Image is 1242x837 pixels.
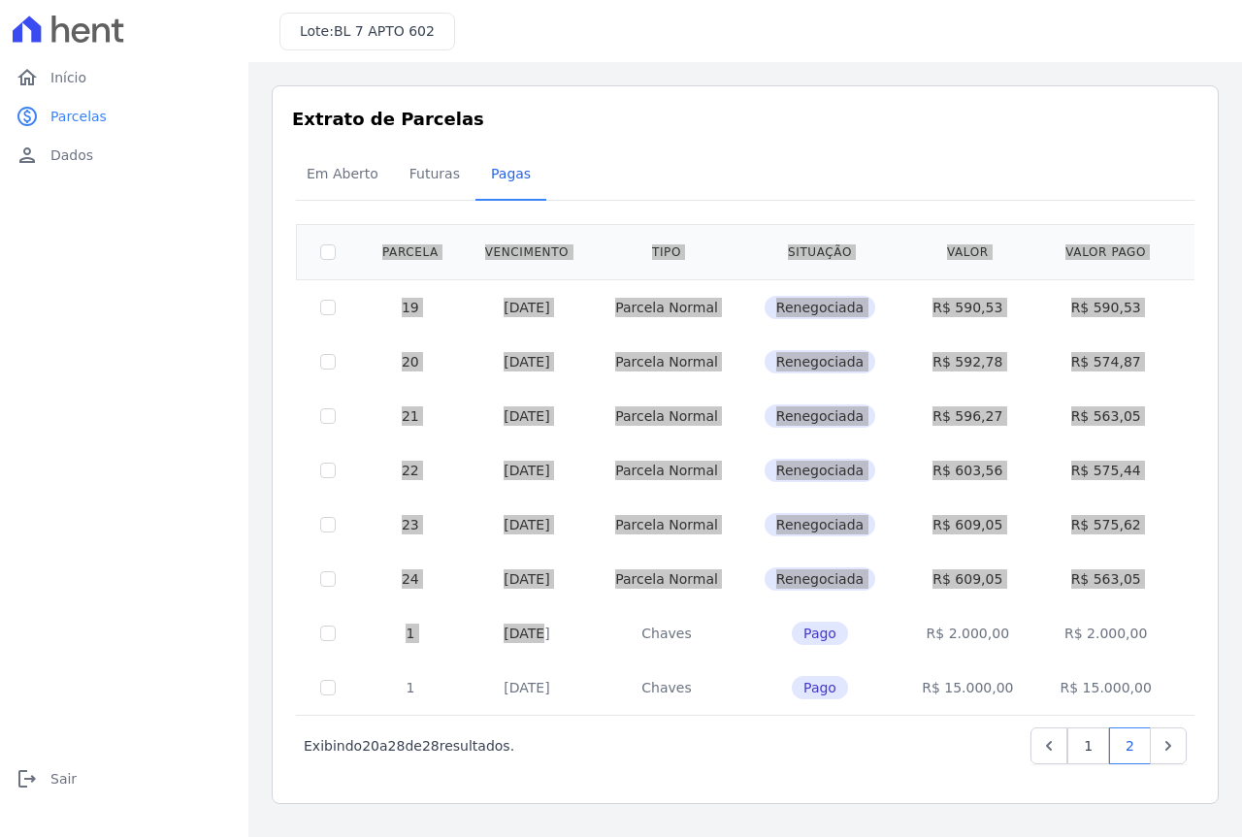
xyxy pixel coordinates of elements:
td: R$ 563,05 [1037,389,1175,443]
span: 20 [362,738,379,754]
span: Renegociada [765,350,875,373]
a: personDados [8,136,241,175]
td: R$ 592,78 [899,335,1036,389]
span: Renegociada [765,459,875,482]
span: Renegociada [765,404,875,428]
td: 20 [359,335,462,389]
td: Parcela Normal [592,498,741,552]
td: R$ 590,53 [1037,279,1175,335]
td: R$ 563,05 [1037,552,1175,606]
input: Só é possível selecionar pagamentos em aberto [320,354,336,370]
span: 28 [422,738,440,754]
td: 19 [359,279,462,335]
td: [DATE] [462,606,592,660]
span: Sair [50,769,77,789]
span: Em Aberto [295,154,390,193]
span: BL 7 APTO 602 [334,23,435,39]
td: [DATE] [462,443,592,498]
a: logoutSair [8,759,241,798]
td: R$ 15.000,00 [899,660,1036,715]
a: Previous [1030,727,1067,764]
td: R$ 2.000,00 [899,606,1036,660]
input: Só é possível selecionar pagamentos em aberto [320,408,336,424]
td: Parcela Normal [592,552,741,606]
input: Só é possível selecionar pagamentos em aberto [320,300,336,315]
td: R$ 609,05 [899,552,1036,606]
span: Início [50,68,86,87]
td: R$ 603,56 [899,443,1036,498]
span: 28 [388,738,406,754]
td: R$ 575,62 [1037,498,1175,552]
th: Valor pago [1037,224,1175,279]
input: Só é possível selecionar pagamentos em aberto [320,463,336,478]
td: 21 [359,389,462,443]
i: logout [16,767,39,790]
span: Pagas [479,154,542,193]
td: [DATE] [462,389,592,443]
span: Renegociada [765,296,875,319]
input: Só é possível selecionar pagamentos em aberto [320,626,336,641]
td: [DATE] [462,552,592,606]
td: Parcela Normal [592,335,741,389]
td: [DATE] [462,660,592,715]
th: Situação [741,224,899,279]
h3: Extrato de Parcelas [292,106,1198,132]
a: Next [1150,727,1187,764]
span: Renegociada [765,567,875,591]
h3: Lote: [300,21,435,42]
td: [DATE] [462,335,592,389]
td: R$ 596,27 [899,389,1036,443]
td: R$ 2.000,00 [1037,606,1175,660]
a: Em Aberto [291,150,394,201]
input: Só é possível selecionar pagamentos em aberto [320,517,336,532]
span: Pago [792,676,848,699]
td: Chaves [592,606,741,660]
i: person [16,144,39,167]
td: Parcela Normal [592,389,741,443]
a: 1 [1067,727,1109,764]
td: 23 [359,498,462,552]
a: homeInício [8,58,241,97]
td: 1 [359,606,462,660]
td: R$ 574,87 [1037,335,1175,389]
td: Parcela Normal [592,443,741,498]
td: Parcela Normal [592,279,741,335]
td: 1 [359,660,462,715]
td: R$ 15.000,00 [1037,660,1175,715]
th: Tipo [592,224,741,279]
span: Parcelas [50,107,107,126]
td: 22 [359,443,462,498]
td: 24 [359,552,462,606]
i: home [16,66,39,89]
th: Vencimento [462,224,592,279]
i: paid [16,105,39,128]
input: Só é possível selecionar pagamentos em aberto [320,571,336,587]
td: [DATE] [462,279,592,335]
td: Chaves [592,660,741,715]
span: Futuras [398,154,472,193]
span: Dados [50,145,93,165]
a: paidParcelas [8,97,241,136]
a: Futuras [394,150,475,201]
a: 2 [1109,727,1151,764]
span: Renegociada [765,513,875,536]
th: Parcela [359,224,462,279]
td: R$ 609,05 [899,498,1036,552]
input: Só é possível selecionar pagamentos em aberto [320,680,336,695]
a: Pagas [475,150,546,201]
span: Pago [792,622,848,645]
td: R$ 590,53 [899,279,1036,335]
td: R$ 575,44 [1037,443,1175,498]
p: Exibindo a de resultados. [304,736,514,756]
td: [DATE] [462,498,592,552]
th: Valor [899,224,1036,279]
